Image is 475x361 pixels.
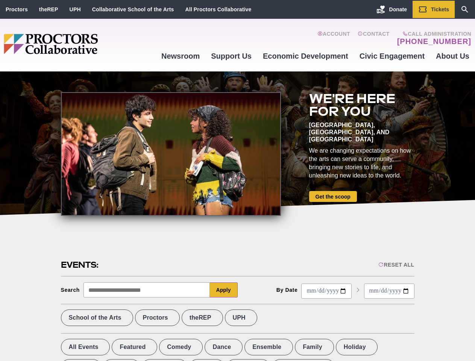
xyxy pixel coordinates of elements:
a: theREP [39,6,58,12]
a: Collaborative School of the Arts [92,6,174,12]
label: theREP [182,309,223,326]
img: Proctors logo [4,34,156,54]
a: All Proctors Collaborative [185,6,251,12]
a: UPH [70,6,81,12]
label: Comedy [159,339,203,355]
label: Featured [112,339,157,355]
label: Proctors [135,309,180,326]
a: Donate [371,1,413,18]
label: UPH [225,309,257,326]
a: Proctors [6,6,28,12]
div: Search [61,287,80,293]
a: Contact [358,31,390,46]
a: Civic Engagement [354,46,430,66]
a: Support Us [205,46,257,66]
h2: We're here for you [309,92,414,118]
div: By Date [276,287,298,293]
label: Ensemble [244,339,293,355]
span: Donate [389,6,407,12]
div: Reset All [378,262,414,268]
span: Call Administration [395,31,471,37]
h2: Events: [61,259,100,271]
a: Tickets [413,1,455,18]
span: Tickets [431,6,449,12]
a: Newsroom [156,46,205,66]
a: [PHONE_NUMBER] [397,37,471,46]
label: School of the Arts [61,309,133,326]
a: Get the scoop [309,191,357,202]
div: [GEOGRAPHIC_DATA], [GEOGRAPHIC_DATA], and [GEOGRAPHIC_DATA] [309,121,414,143]
button: Apply [210,282,238,297]
a: Account [317,31,350,46]
a: About Us [430,46,475,66]
label: Dance [205,339,243,355]
label: All Events [61,339,110,355]
label: Family [295,339,334,355]
label: Holiday [336,339,378,355]
a: Search [455,1,475,18]
a: Economic Development [257,46,354,66]
div: We are changing expectations on how the arts can serve a community, bringing new stories to life,... [309,147,414,180]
